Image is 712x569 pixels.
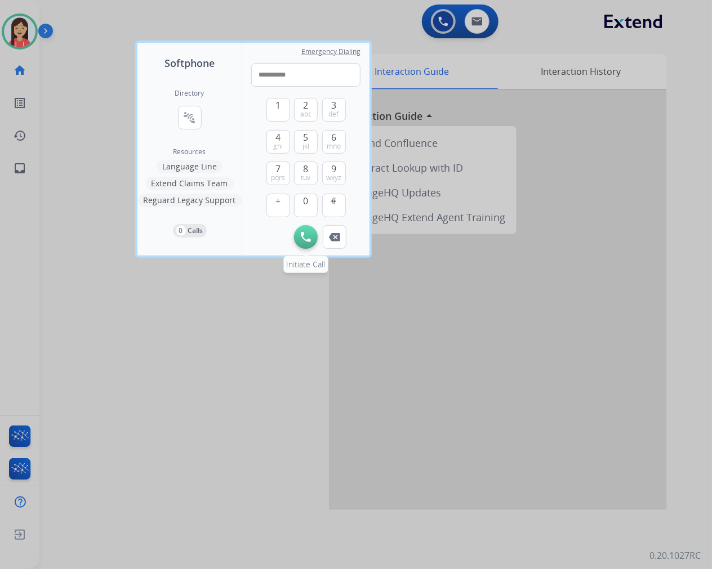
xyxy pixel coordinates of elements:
span: tuv [301,173,311,182]
span: jkl [302,142,309,151]
h2: Directory [175,89,204,98]
button: Initiate Call [294,225,318,249]
button: # [322,194,346,217]
button: Extend Claims Team [146,177,234,190]
button: 0Calls [173,224,207,238]
p: Calls [188,226,203,236]
span: pqrs [271,173,285,182]
span: 8 [304,162,309,176]
button: Language Line [157,160,222,173]
button: 9wxyz [322,162,346,185]
span: wxyz [326,173,341,182]
span: ghi [273,142,283,151]
p: 0.20.1027RC [649,549,701,562]
button: 7pqrs [266,162,290,185]
span: mno [327,142,341,151]
button: 2abc [294,98,318,122]
mat-icon: connect_without_contact [183,111,197,124]
button: 8tuv [294,162,318,185]
span: Initiate Call [287,259,326,270]
button: 0 [294,194,318,217]
span: 2 [304,98,309,112]
p: 0 [176,226,186,236]
span: 0 [304,194,309,208]
span: abc [300,110,311,119]
button: 5jkl [294,130,318,154]
span: Emergency Dialing [301,47,361,56]
span: + [275,194,281,208]
span: 5 [304,131,309,144]
button: 1 [266,98,290,122]
span: 7 [275,162,281,176]
span: Softphone [164,55,215,71]
span: 1 [275,98,281,112]
span: 6 [331,131,336,144]
button: Reguard Legacy Support [138,194,242,207]
span: Resources [173,147,206,156]
button: 3def [322,98,346,122]
img: call-button [301,232,311,242]
button: 6mno [322,130,346,154]
button: 4ghi [266,130,290,154]
span: 9 [331,162,336,176]
span: # [331,194,337,208]
span: 3 [331,98,336,112]
img: call-button [329,233,340,241]
span: def [329,110,339,119]
span: 4 [275,131,281,144]
button: + [266,194,290,217]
